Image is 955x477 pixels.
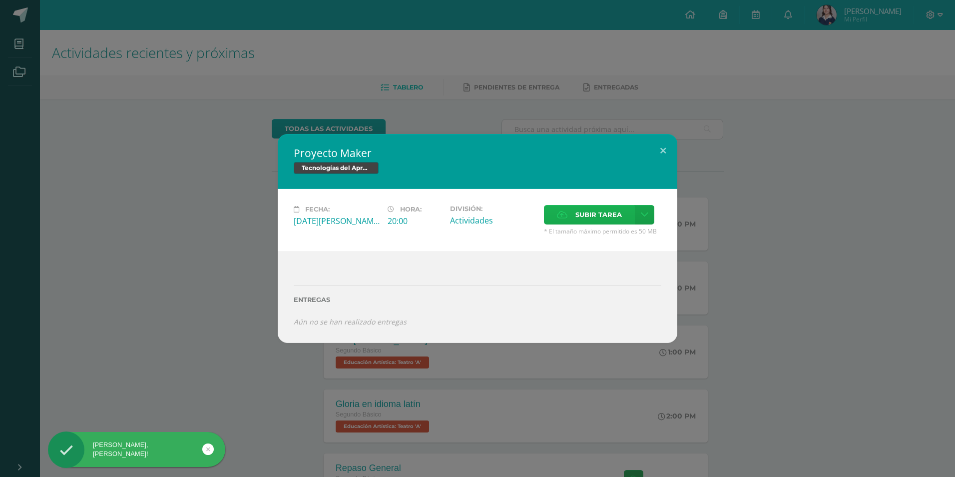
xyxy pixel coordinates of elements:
[294,296,661,303] label: Entregas
[305,205,330,213] span: Fecha:
[294,215,380,226] div: [DATE][PERSON_NAME]
[294,146,661,160] h2: Proyecto Maker
[544,227,661,235] span: * El tamaño máximo permitido es 50 MB
[575,205,622,224] span: Subir tarea
[48,440,225,458] div: [PERSON_NAME], [PERSON_NAME]!
[450,205,536,212] label: División:
[294,162,379,174] span: Tecnologías del Aprendizaje y la Comunicación
[388,215,442,226] div: 20:00
[294,317,407,326] i: Aún no se han realizado entregas
[649,134,677,168] button: Close (Esc)
[400,205,422,213] span: Hora:
[450,215,536,226] div: Actividades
